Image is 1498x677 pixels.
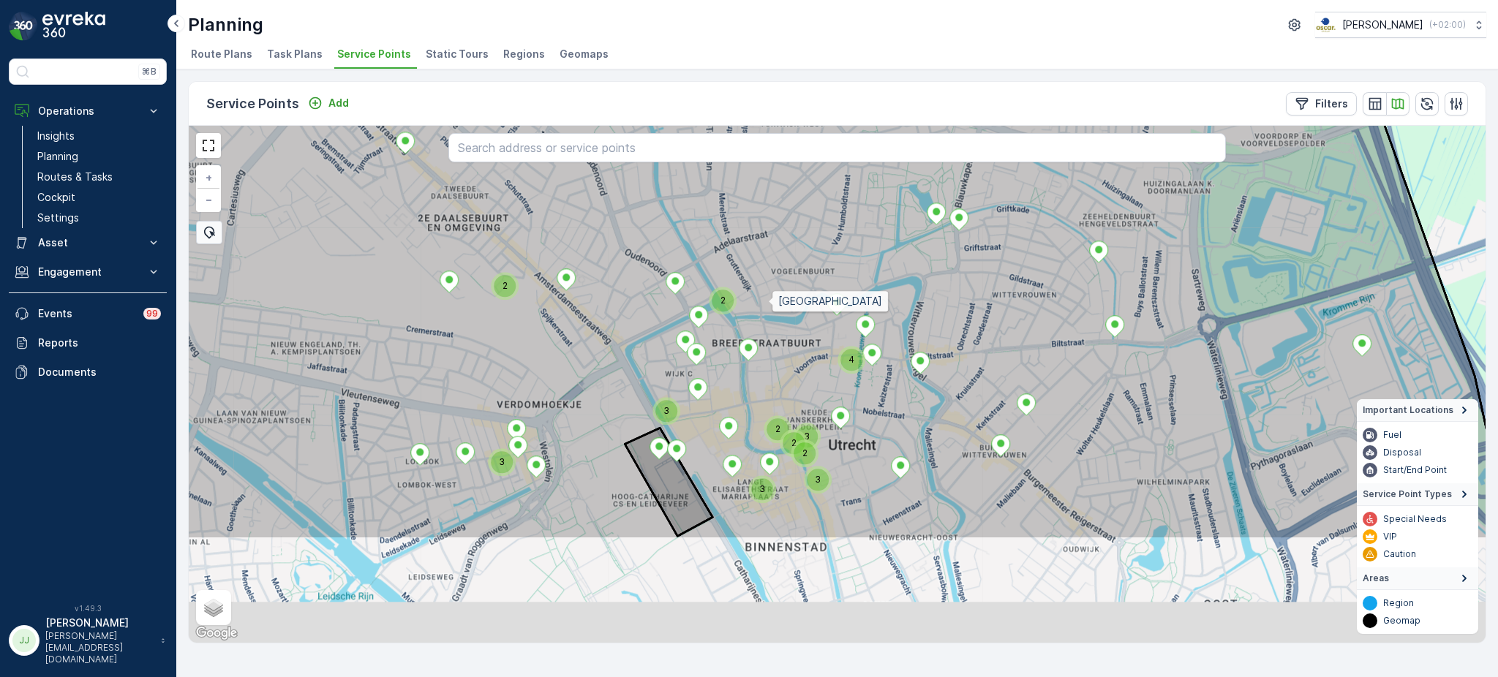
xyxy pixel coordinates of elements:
[794,442,802,451] div: 2
[494,275,516,297] div: 2
[31,126,167,146] a: Insights
[9,328,167,358] a: Reports
[1342,18,1423,32] p: [PERSON_NAME]
[783,432,805,454] div: 2
[42,12,105,41] img: logo_dark-DEwI_e13.png
[807,469,816,477] div: 3
[503,47,545,61] span: Regions
[9,616,167,665] button: JJ[PERSON_NAME][PERSON_NAME][EMAIL_ADDRESS][DOMAIN_NAME]
[1315,17,1336,33] img: basis-logo_rgb2x.png
[655,400,664,409] div: 3
[1383,615,1420,627] p: Geomap
[1429,19,1466,31] p: ( +02:00 )
[1315,97,1348,111] p: Filters
[655,400,677,422] div: 3
[767,418,788,440] div: 2
[206,193,213,205] span: −
[37,211,79,225] p: Settings
[31,146,167,167] a: Planning
[9,12,38,41] img: logo
[31,167,167,187] a: Routes & Tasks
[1363,488,1452,500] span: Service Point Types
[38,265,138,279] p: Engagement
[712,290,734,311] div: 2
[38,306,135,321] p: Events
[38,336,161,350] p: Reports
[197,135,219,156] a: View Fullscreen
[302,94,355,112] button: Add
[1383,597,1414,609] p: Region
[1383,464,1447,476] p: Start/End Point
[840,349,862,371] div: 4
[9,257,167,287] button: Engagement
[45,616,154,630] p: [PERSON_NAME]
[328,96,349,110] p: Add
[796,426,805,434] div: 3
[37,149,78,164] p: Planning
[37,170,113,184] p: Routes & Tasks
[560,47,609,61] span: Geomaps
[146,308,158,319] p: 99
[751,478,760,487] div: 3
[197,189,219,211] a: Zoom Out
[9,97,167,126] button: Operations
[9,299,167,328] a: Events99
[807,469,829,491] div: 3
[491,451,500,460] div: 3
[192,624,241,643] img: Google
[196,221,222,244] div: Bulk Select
[31,208,167,228] a: Settings
[45,630,154,665] p: [PERSON_NAME][EMAIL_ADDRESS][DOMAIN_NAME]
[840,349,849,358] div: 4
[9,228,167,257] button: Asset
[1357,567,1478,590] summary: Areas
[1383,548,1416,560] p: Caution
[1383,513,1447,525] p: Special Needs
[192,624,241,643] a: Open this area in Google Maps (opens a new window)
[1363,404,1453,416] span: Important Locations
[1357,399,1478,422] summary: Important Locations
[191,47,252,61] span: Route Plans
[38,235,138,250] p: Asset
[794,442,816,464] div: 2
[206,94,299,114] p: Service Points
[491,451,513,473] div: 3
[783,432,791,441] div: 2
[1383,447,1421,458] p: Disposal
[426,47,489,61] span: Static Tours
[188,13,263,37] p: Planning
[1357,483,1478,506] summary: Service Point Types
[38,104,138,118] p: Operations
[337,47,411,61] span: Service Points
[12,629,36,652] div: JJ
[31,187,167,208] a: Cockpit
[767,418,775,427] div: 2
[267,47,323,61] span: Task Plans
[712,290,720,298] div: 2
[1286,92,1357,116] button: Filters
[751,478,773,500] div: 3
[197,167,219,189] a: Zoom In
[1315,12,1486,38] button: [PERSON_NAME](+02:00)
[494,275,503,284] div: 2
[796,426,818,447] div: 3
[9,358,167,387] a: Documents
[38,365,161,379] p: Documents
[37,190,75,205] p: Cockpit
[206,171,212,184] span: +
[37,129,75,143] p: Insights
[448,133,1227,162] input: Search address or service points
[197,591,230,624] a: Layers
[1363,572,1389,584] span: Areas
[142,66,157,77] p: ⌘B
[1383,531,1397,542] p: VIP
[1383,429,1401,441] p: Fuel
[9,604,167,613] span: v 1.49.3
